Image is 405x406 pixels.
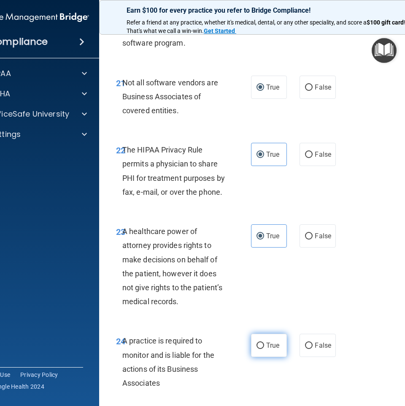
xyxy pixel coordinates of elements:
button: Open Resource Center [372,38,397,63]
span: True [266,232,279,240]
span: 24 [116,336,125,346]
span: A healthcare power of attorney provides rights to make decisions on behalf of the patient, howeve... [122,227,222,306]
span: The HIPAA Privacy Rule permits a physician to share PHI for treatment purposes by fax, e-mail, or... [122,145,225,196]
a: Get Started [204,27,236,34]
span: 21 [116,78,125,88]
span: Not all software vendors are Business Associates of covered entities. [122,78,218,115]
span: True [266,150,279,158]
span: True [266,83,279,91]
strong: $100 gift card [367,19,404,26]
span: True [266,341,279,349]
input: False [305,233,313,240]
span: False [315,341,331,349]
span: False [315,232,331,240]
input: False [305,343,313,349]
input: True [256,343,264,349]
span: A practice is required to monitor and is liable for the actions of its Business Associates [122,336,214,387]
input: False [305,152,313,158]
input: True [256,233,264,240]
span: 23 [116,227,125,237]
span: False [315,150,331,158]
span: Refer a friend at any practice, whether it's medical, dental, or any other speciality, and score a [127,19,367,26]
input: True [256,84,264,91]
span: False [315,83,331,91]
input: True [256,152,264,158]
input: False [305,84,313,91]
span: 22 [116,145,125,155]
strong: Get Started [204,27,235,34]
a: Privacy Policy [20,371,58,379]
